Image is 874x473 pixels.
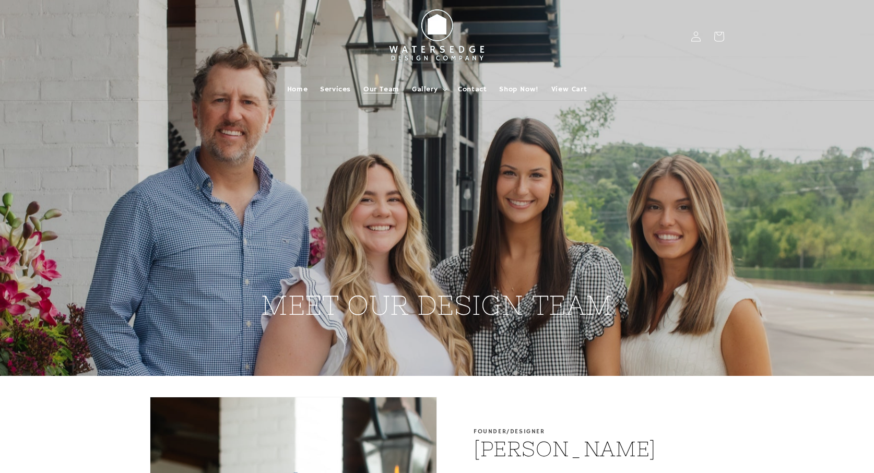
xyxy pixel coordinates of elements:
[474,435,656,463] h2: [PERSON_NAME]
[281,78,314,100] a: Home
[287,85,308,94] span: Home
[412,85,438,94] span: Gallery
[261,53,613,323] h2: MEET OUR DESIGN TEAM
[474,428,545,435] p: Founder/Designer
[452,78,493,100] a: Contact
[493,78,545,100] a: Shop Now!
[320,85,351,94] span: Services
[380,4,494,69] img: Watersedge Design Co
[545,78,593,100] a: View Cart
[499,85,538,94] span: Shop Now!
[551,85,587,94] span: View Cart
[458,85,487,94] span: Contact
[314,78,357,100] a: Services
[406,78,452,100] summary: Gallery
[363,85,399,94] span: Our Team
[357,78,406,100] a: Our Team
